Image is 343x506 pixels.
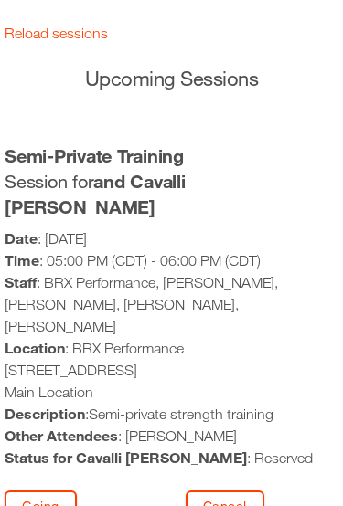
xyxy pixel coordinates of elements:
[5,65,338,93] h3: Upcoming Sessions
[5,339,65,356] b: Location
[5,143,338,220] h4: Session for
[5,229,38,247] b: Date
[5,171,186,217] b: and Cavalli [PERSON_NAME]
[5,427,118,444] b: Other Attendees
[5,448,247,466] b: Status for Cavalli [PERSON_NAME]
[5,145,184,166] b: Semi-Private Training
[5,273,37,290] b: Staff
[5,25,108,41] a: Reload sessions
[5,405,85,422] b: Description
[5,362,137,378] span: [STREET_ADDRESS]
[89,406,273,422] span: Semi-private strength training
[5,251,39,269] b: Time
[5,384,93,400] span: Main Location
